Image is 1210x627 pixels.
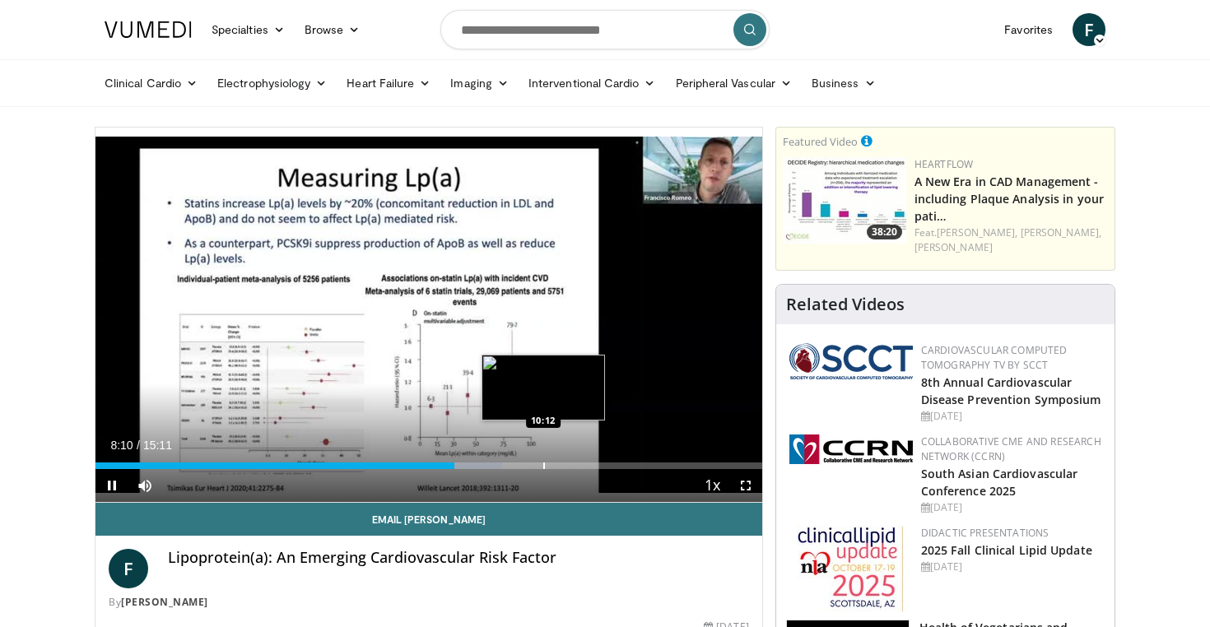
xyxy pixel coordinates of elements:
a: F [1073,13,1105,46]
a: Favorites [994,13,1063,46]
a: Browse [295,13,370,46]
a: F [109,549,148,588]
a: [PERSON_NAME] [914,240,993,254]
a: Business [802,67,886,100]
div: Didactic Presentations [921,526,1101,541]
a: A New Era in CAD Management - including Plaque Analysis in your pati… [914,174,1104,224]
a: [PERSON_NAME], [937,225,1017,239]
img: image.jpeg [482,355,605,420]
a: Specialties [202,13,295,46]
span: 15:11 [143,439,172,452]
span: 38:20 [867,225,902,239]
a: Electrophysiology [207,67,337,100]
video-js: Video Player [95,128,762,503]
img: d65bce67-f81a-47c5-b47d-7b8806b59ca8.jpg.150x105_q85_autocrop_double_scale_upscale_version-0.2.jpg [798,526,904,612]
input: Search topics, interventions [440,10,770,49]
a: Peripheral Vascular [666,67,802,100]
a: [PERSON_NAME], [1021,225,1101,239]
img: 51a70120-4f25-49cc-93a4-67582377e75f.png.150x105_q85_autocrop_double_scale_upscale_version-0.2.png [789,343,913,379]
h4: Related Videos [786,295,905,314]
a: Imaging [440,67,519,100]
a: [PERSON_NAME] [121,595,208,609]
a: Email [PERSON_NAME] [95,503,762,536]
div: [DATE] [921,500,1101,515]
img: 738d0e2d-290f-4d89-8861-908fb8b721dc.150x105_q85_crop-smart_upscale.jpg [783,157,906,244]
a: Collaborative CME and Research Network (CCRN) [921,434,1101,463]
img: a04ee3ba-8487-4636-b0fb-5e8d268f3737.png.150x105_q85_autocrop_double_scale_upscale_version-0.2.png [789,434,913,464]
a: Cardiovascular Computed Tomography TV by SCCT [921,343,1068,372]
a: 2025 Fall Clinical Lipid Update [921,542,1092,558]
div: By [109,595,749,610]
a: Heartflow [914,157,974,171]
span: 8:10 [110,439,133,452]
button: Playback Rate [696,469,729,502]
button: Pause [95,469,128,502]
div: [DATE] [921,409,1101,424]
a: South Asian Cardiovascular Conference 2025 [921,466,1078,499]
div: [DATE] [921,560,1101,574]
a: Interventional Cardio [519,67,666,100]
button: Mute [128,469,161,502]
span: / [137,439,140,452]
img: VuMedi Logo [105,21,192,38]
small: Featured Video [783,134,858,149]
a: Clinical Cardio [95,67,207,100]
div: Progress Bar [95,462,762,469]
a: Heart Failure [337,67,440,100]
a: 38:20 [783,157,906,244]
h4: Lipoprotein(a): An Emerging Cardiovascular Risk Factor [168,549,749,567]
div: Feat. [914,225,1108,255]
button: Fullscreen [729,469,762,502]
a: 8th Annual Cardiovascular Disease Prevention Symposium [921,374,1101,407]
